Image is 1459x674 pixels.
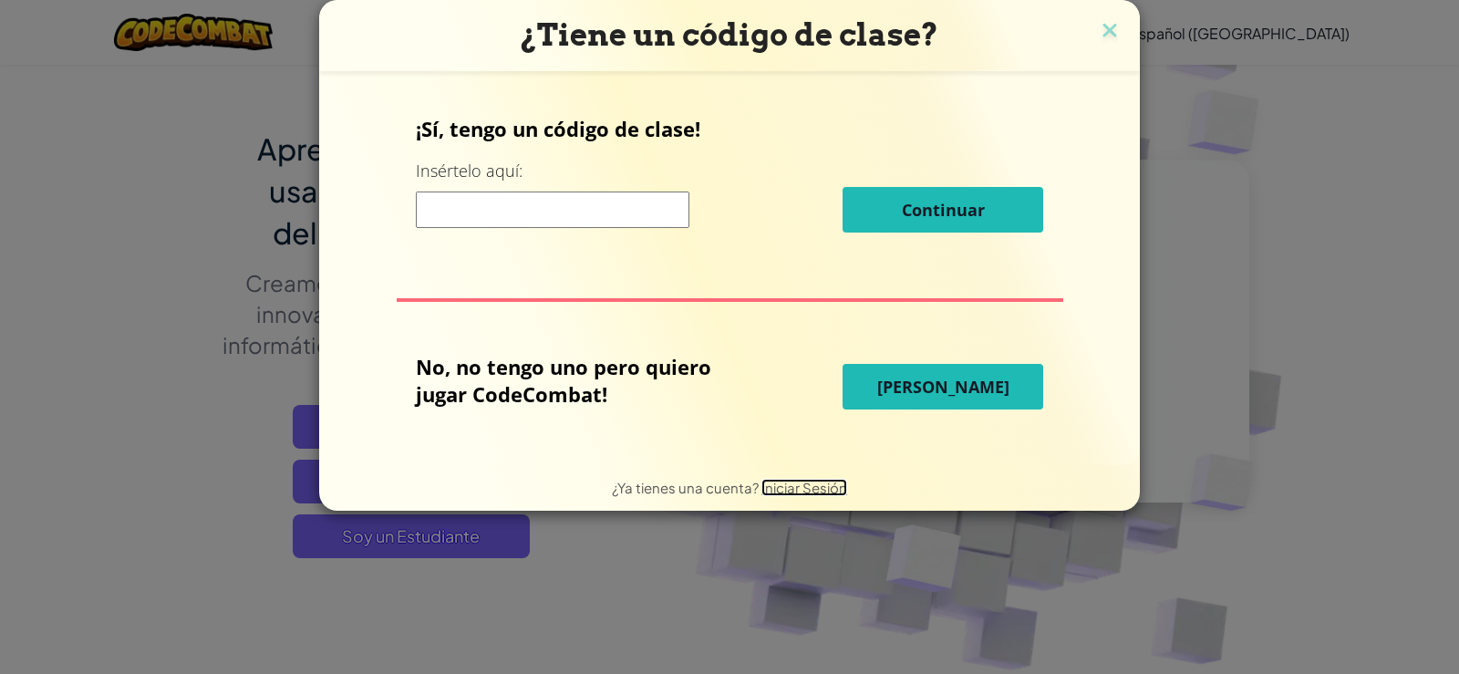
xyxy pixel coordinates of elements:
span: ¿Tiene un código de clase? [521,16,938,53]
a: Iniciar Sesión [761,479,847,496]
span: ¿Ya tienes una cuenta? [612,479,761,496]
label: Insértelo aquí: [416,160,523,182]
p: No, no tengo uno pero quiero jugar CodeCombat! [416,353,751,408]
img: close icon [1098,18,1122,46]
button: Continuar [843,187,1043,233]
p: ¡Sí, tengo un código de clase! [416,115,1043,142]
button: [PERSON_NAME] [843,364,1043,410]
span: [PERSON_NAME] [877,376,1009,398]
span: Continuar [902,199,985,221]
